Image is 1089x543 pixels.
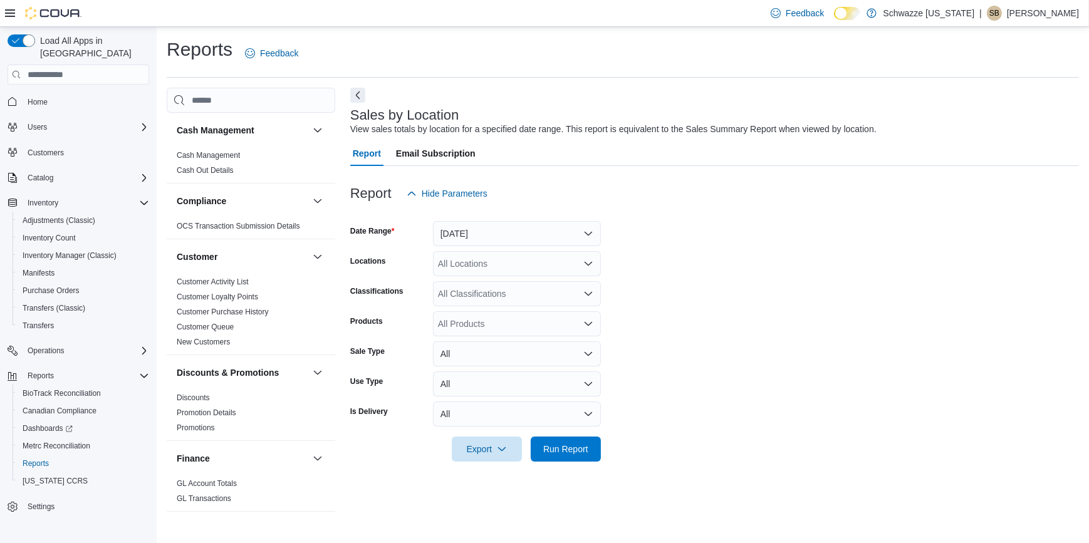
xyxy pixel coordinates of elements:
[260,47,298,59] span: Feedback
[433,401,601,427] button: All
[177,393,210,403] span: Discounts
[18,301,90,316] a: Transfers (Classic)
[433,221,601,246] button: [DATE]
[583,319,593,329] button: Open list of options
[3,169,154,187] button: Catalog
[18,421,149,436] span: Dashboards
[3,194,154,212] button: Inventory
[583,289,593,299] button: Open list of options
[177,124,308,137] button: Cash Management
[13,385,154,402] button: BioTrack Reconciliation
[310,451,325,466] button: Finance
[23,368,59,383] button: Reports
[13,282,154,299] button: Purchase Orders
[13,247,154,264] button: Inventory Manager (Classic)
[433,371,601,396] button: All
[177,222,300,230] a: OCS Transaction Submission Details
[28,173,53,183] span: Catalog
[23,343,149,358] span: Operations
[18,438,149,453] span: Metrc Reconciliation
[167,219,335,239] div: Compliance
[177,338,230,346] a: New Customers
[1007,6,1079,21] p: [PERSON_NAME]
[353,141,381,166] span: Report
[350,316,383,326] label: Products
[18,248,122,263] a: Inventory Manager (Classic)
[18,213,149,228] span: Adjustments (Classic)
[350,286,404,296] label: Classifications
[989,6,999,21] span: SB
[18,386,106,401] a: BioTrack Reconciliation
[18,266,149,281] span: Manifests
[28,122,47,132] span: Users
[23,268,55,278] span: Manifests
[402,181,492,206] button: Hide Parameters
[310,365,325,380] button: Discounts & Promotions
[23,286,80,296] span: Purchase Orders
[177,150,240,160] span: Cash Management
[177,393,210,402] a: Discounts
[23,368,149,383] span: Reports
[177,251,308,263] button: Customer
[987,6,1002,21] div: Sameer Bhatnagar
[23,93,149,109] span: Home
[167,274,335,354] div: Customer
[167,37,232,62] h1: Reports
[177,165,234,175] span: Cash Out Details
[350,108,459,123] h3: Sales by Location
[23,343,70,358] button: Operations
[13,437,154,455] button: Metrc Reconciliation
[35,34,149,59] span: Load All Apps in [GEOGRAPHIC_DATA]
[350,88,365,103] button: Next
[18,283,85,298] a: Purchase Orders
[18,318,59,333] a: Transfers
[13,317,154,334] button: Transfers
[310,194,325,209] button: Compliance
[18,438,95,453] a: Metrc Reconciliation
[3,497,154,515] button: Settings
[167,390,335,440] div: Discounts & Promotions
[13,264,154,282] button: Manifests
[28,97,48,107] span: Home
[18,386,149,401] span: BioTrack Reconciliation
[23,476,88,486] span: [US_STATE] CCRS
[177,366,279,379] h3: Discounts & Promotions
[18,403,149,418] span: Canadian Compliance
[350,226,395,236] label: Date Range
[167,476,335,511] div: Finance
[23,215,95,225] span: Adjustments (Classic)
[786,7,824,19] span: Feedback
[23,388,101,398] span: BioTrack Reconciliation
[350,186,392,201] h3: Report
[18,283,149,298] span: Purchase Orders
[3,342,154,359] button: Operations
[583,259,593,269] button: Open list of options
[177,251,217,263] h3: Customer
[422,187,487,200] span: Hide Parameters
[28,148,64,158] span: Customers
[177,494,231,504] span: GL Transactions
[177,277,249,286] a: Customer Activity List
[23,233,76,243] span: Inventory Count
[350,256,386,266] label: Locations
[28,371,54,381] span: Reports
[3,92,154,110] button: Home
[23,145,149,160] span: Customers
[177,337,230,347] span: New Customers
[18,248,149,263] span: Inventory Manager (Classic)
[18,266,60,281] a: Manifests
[18,473,149,489] span: Washington CCRS
[177,479,237,488] a: GL Account Totals
[177,478,237,489] span: GL Account Totals
[18,456,149,471] span: Reports
[13,472,154,490] button: [US_STATE] CCRS
[543,443,588,455] span: Run Report
[177,307,269,317] span: Customer Purchase History
[23,120,149,135] span: Users
[177,195,308,207] button: Compliance
[396,141,476,166] span: Email Subscription
[177,277,249,287] span: Customer Activity List
[240,41,303,66] a: Feedback
[766,1,829,26] a: Feedback
[177,124,254,137] h3: Cash Management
